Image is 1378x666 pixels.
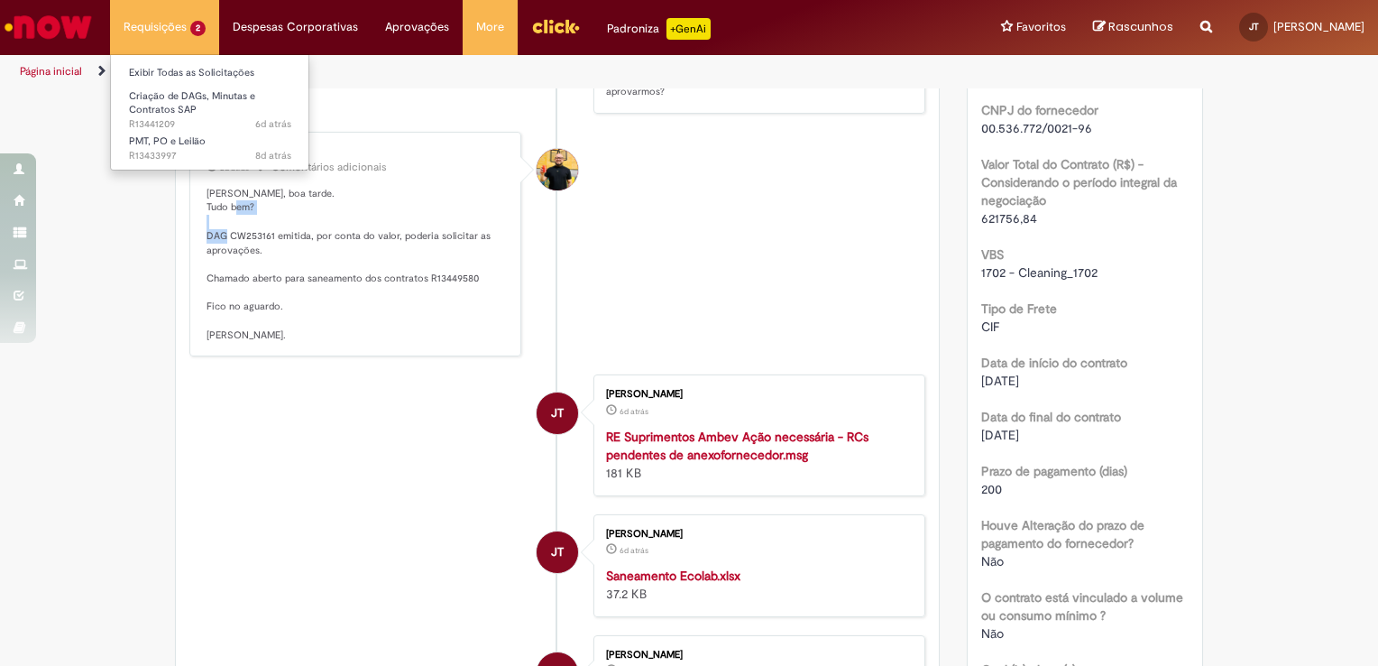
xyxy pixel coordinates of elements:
[981,553,1004,569] span: Não
[207,146,507,157] div: [PERSON_NAME]
[111,87,309,125] a: Aberto R13441209 : Criação de DAGs, Minutas e Contratos SAP
[190,21,206,36] span: 2
[385,18,449,36] span: Aprovações
[207,187,507,343] p: [PERSON_NAME], boa tarde. Tudo bem? DAG CW253161 emitida, por conta do valor, poderia solicitar a...
[606,567,906,603] div: 37.2 KB
[1093,19,1173,36] a: Rascunhos
[551,531,564,574] span: JT
[981,355,1127,371] b: Data de início do contrato
[537,393,578,434] div: Joao Henrique Pires Teixeira
[476,18,504,36] span: More
[620,406,648,417] time: 22/08/2025 18:04:43
[537,149,578,190] div: Joao Da Costa Dias Junior
[129,117,291,132] span: R13441209
[981,481,1002,497] span: 200
[606,428,906,482] div: 181 KB
[537,532,578,573] div: Joao Henrique Pires Teixeira
[110,54,309,171] ul: Requisições
[1249,21,1259,32] span: JT
[620,545,648,556] time: 22/08/2025 18:03:47
[124,18,187,36] span: Requisições
[255,117,291,131] span: 6d atrás
[220,162,249,173] time: 26/08/2025 16:37:19
[607,18,711,40] div: Padroniza
[1108,18,1173,35] span: Rascunhos
[1016,18,1066,36] span: Favoritos
[129,89,255,117] span: Criação de DAGs, Minutas e Contratos SAP
[271,160,387,175] small: Comentários adicionais
[981,373,1019,389] span: [DATE]
[620,545,648,556] span: 6d atrás
[14,55,905,88] ul: Trilhas de página
[111,63,309,83] a: Exibir Todas as Solicitações
[606,529,906,540] div: [PERSON_NAME]
[606,650,906,661] div: [PERSON_NAME]
[981,319,999,335] span: CIF
[220,162,249,173] span: 2d atrás
[981,246,1004,263] b: VBS
[981,264,1098,281] span: 1702 - Cleaning_1702
[981,120,1092,136] span: 00.536.772/0021-96
[981,517,1144,551] b: Houve Alteração do prazo de pagamento do fornecedor?
[111,132,309,165] a: Aberto R13433997 : PMT, PO e Leilão
[606,389,906,400] div: [PERSON_NAME]
[666,18,711,40] p: +GenAi
[606,429,868,463] a: RE Suprimentos Ambev Ação necessária - RCs pendentes de anexofornecedor.msg
[20,64,82,79] a: Página inicial
[255,117,291,131] time: 22/08/2025 18:03:58
[531,13,580,40] img: click_logo_yellow_360x200.png
[255,149,291,162] span: 8d atrás
[551,392,564,435] span: JT
[606,568,740,584] a: Saneamento Ecolab.xlsx
[129,134,206,148] span: PMT, PO e Leilão
[129,149,291,163] span: R13433997
[981,102,1098,118] b: CNPJ do fornecedor
[981,301,1057,317] b: Tipo de Frete
[255,149,291,162] time: 20/08/2025 17:58:57
[2,9,95,45] img: ServiceNow
[1273,19,1364,34] span: [PERSON_NAME]
[981,210,1037,227] span: 621756,84
[620,406,648,417] span: 6d atrás
[981,463,1127,479] b: Prazo de pagamento (dias)
[981,589,1183,624] b: O contrato está vinculado a volume ou consumo mínimo ?
[981,625,1004,642] span: Não
[233,18,358,36] span: Despesas Corporativas
[981,156,1177,208] b: Valor Total do Contrato (R$) - Considerando o período integral da negociação
[981,427,1019,443] span: [DATE]
[981,409,1121,425] b: Data do final do contrato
